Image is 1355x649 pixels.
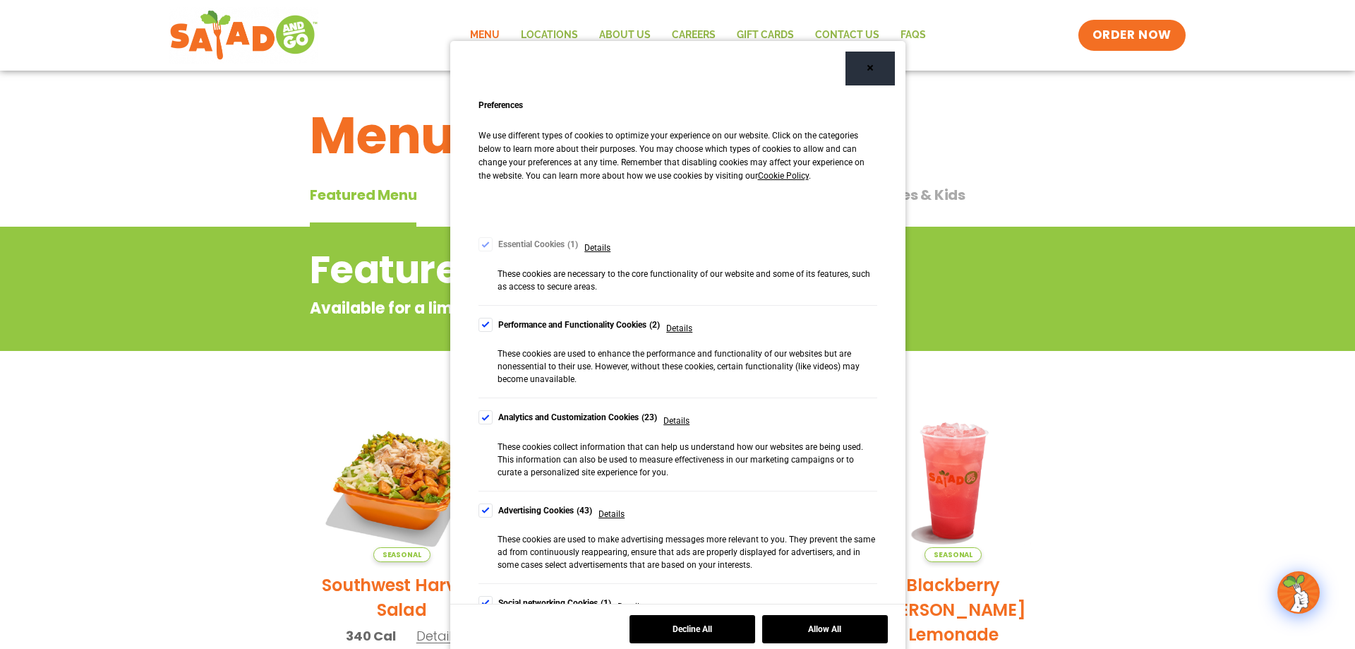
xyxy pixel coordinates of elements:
button: Allow All [762,615,888,643]
div: These cookies are necessary to the core functionality of our website and some of its features, su... [498,268,877,293]
span: Details [666,321,692,335]
div: Analytics and Customization Cookies [498,410,658,424]
div: Advertising Cookies [498,504,593,518]
div: 2 [649,318,660,332]
div: Essential Cookies [498,237,579,251]
div: 1 [601,596,611,610]
p: We use different types of cookies to optimize your experience on our website. Click on the catego... [478,129,877,204]
span: Cookie Policy [758,171,809,181]
div: 1 [567,237,578,251]
div: 43 [577,504,592,518]
div: These cookies collect information that can help us understand how our websites are being used. Th... [498,441,877,479]
div: These cookies are used to make advertising messages more relevant to you. They prevent the same a... [498,533,877,571]
span: Details [584,241,610,255]
div: These cookies are used to enhance the performance and functionality of our websites but are nones... [498,347,877,386]
button: Decline All [630,615,755,643]
h2: Preferences [478,96,877,114]
span: Details [618,600,644,614]
span: Details [598,507,625,521]
button: Close [845,52,895,86]
div: 23 [642,410,657,424]
div: Performance and Functionality Cookies [498,318,661,332]
span: Details [663,414,689,428]
div: Social networking Cookies [498,596,612,610]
